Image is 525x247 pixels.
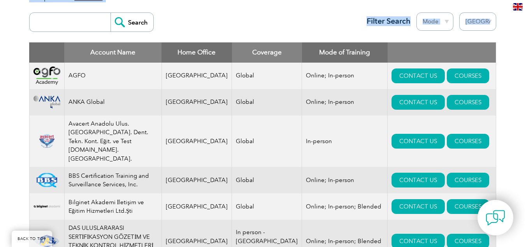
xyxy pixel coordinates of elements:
img: 815efeab-5b6f-eb11-a812-00224815377e-logo.png [33,134,60,149]
td: [GEOGRAPHIC_DATA] [162,116,232,167]
a: COURSES [447,95,489,110]
td: Bilginet Akademi İletişim ve Eğitim Hizmetleri Ltd.Şti [64,193,162,220]
a: COURSES [447,173,489,187]
th: : activate to sort column ascending [388,42,496,63]
img: contact-chat.png [486,208,505,228]
input: Search [111,13,153,32]
a: COURSES [447,134,489,149]
td: [GEOGRAPHIC_DATA] [162,193,232,220]
td: [GEOGRAPHIC_DATA] [162,89,232,116]
img: 2d900779-188b-ea11-a811-000d3ae11abd-logo.png [33,67,60,84]
td: Global [232,63,302,89]
img: c09c33f4-f3a0-ea11-a812-000d3ae11abd-logo.png [33,96,60,108]
img: en [513,3,523,11]
a: CONTACT US [392,95,445,110]
td: Online; In-person [302,63,388,89]
a: CONTACT US [392,199,445,214]
td: ANKA Global [64,89,162,116]
td: In-person [302,116,388,167]
th: Mode of Training: activate to sort column ascending [302,42,388,63]
td: Global [232,116,302,167]
td: Online; In-person [302,167,388,193]
td: Global [232,193,302,220]
img: 81a8cf56-15af-ea11-a812-000d3a79722d-logo.png [33,173,60,187]
td: [GEOGRAPHIC_DATA] [162,63,232,89]
td: [GEOGRAPHIC_DATA] [162,167,232,193]
th: Account Name: activate to sort column descending [64,42,162,63]
td: BBS Certification Training and Surveillance Services, Inc. [64,167,162,193]
th: Home Office: activate to sort column ascending [162,42,232,63]
a: COURSES [447,199,489,214]
td: Avacert Anadolu Ulus. [GEOGRAPHIC_DATA]. Dent. Tekn. Kont. Eğit. ve Test [DOMAIN_NAME]. [GEOGRAPH... [64,116,162,167]
th: Coverage: activate to sort column ascending [232,42,302,63]
a: CONTACT US [392,134,445,149]
img: a1985bb7-a6fe-eb11-94ef-002248181dbe-logo.png [33,199,60,214]
td: AGFO [64,63,162,89]
td: Online; In-person [302,89,388,116]
a: CONTACT US [392,68,445,83]
a: BACK TO TOP [12,231,52,247]
h3: Filter Search [362,16,411,26]
td: Global [232,167,302,193]
td: Online; In-person; Blended [302,193,388,220]
a: COURSES [447,68,489,83]
a: CONTACT US [392,173,445,187]
td: Global [232,89,302,116]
